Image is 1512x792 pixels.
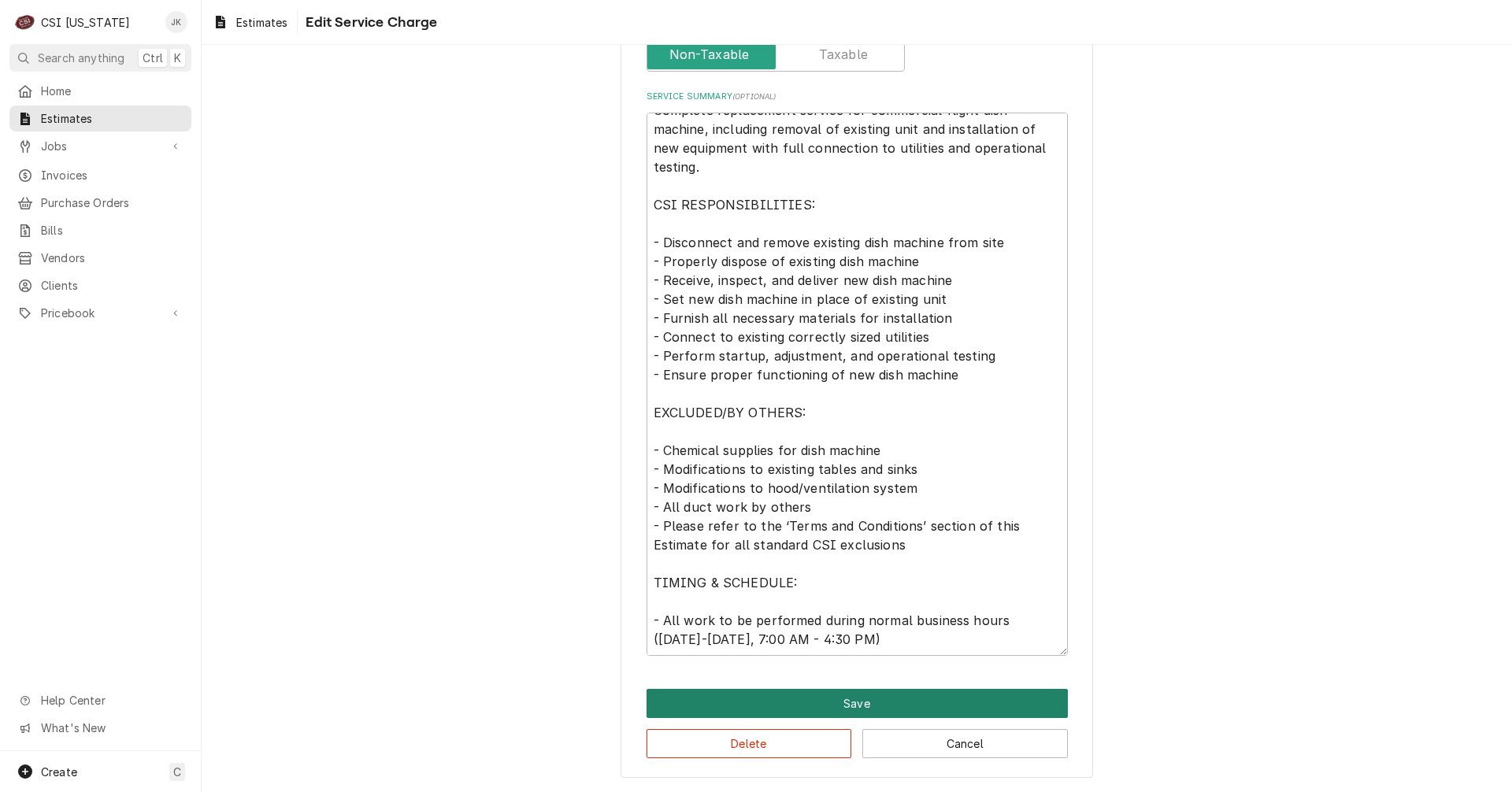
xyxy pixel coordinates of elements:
[41,110,183,127] span: Estimates
[9,272,191,298] a: Clients
[9,44,191,72] button: Search anythingCtrlK
[647,689,1068,758] div: Button Group
[9,133,191,159] a: Go to Jobs
[165,11,187,33] div: JK
[9,162,191,188] a: Invoices
[9,687,191,713] a: Go to Help Center
[174,50,181,66] span: K
[647,91,1068,103] label: Service Summary
[236,14,287,31] span: Estimates
[14,11,36,33] div: C
[862,729,1068,758] button: Cancel
[41,138,160,154] span: Jobs
[206,9,294,35] a: Estimates
[143,50,163,66] span: Ctrl
[41,692,182,709] span: Help Center
[732,92,776,101] span: ( optional )
[301,12,437,33] span: Edit Service Charge
[647,689,1068,718] div: Button Group Row
[647,718,1068,758] div: Button Group Row
[41,83,183,99] span: Home
[9,715,191,741] a: Go to What's New
[14,11,36,33] div: CSI Kentucky's Avatar
[38,50,124,66] span: Search anything
[9,105,191,131] a: Estimates
[173,764,181,780] span: C
[41,194,183,211] span: Purchase Orders
[9,190,191,216] a: Purchase Orders
[9,245,191,271] a: Vendors
[41,720,182,736] span: What's New
[41,305,160,321] span: Pricebook
[41,14,130,31] div: CSI [US_STATE]
[9,217,191,243] a: Bills
[647,113,1068,656] textarea: Complete replacement service for commercial flight dish machine, including removal of existing un...
[647,729,852,758] button: Delete
[647,689,1068,718] button: Save
[41,222,183,239] span: Bills
[165,11,187,33] div: Jeff Kuehl's Avatar
[41,167,183,183] span: Invoices
[41,250,183,266] span: Vendors
[41,277,183,294] span: Clients
[9,300,191,326] a: Go to Pricebook
[9,78,191,104] a: Home
[41,765,77,779] span: Create
[647,91,1068,655] div: Service Summary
